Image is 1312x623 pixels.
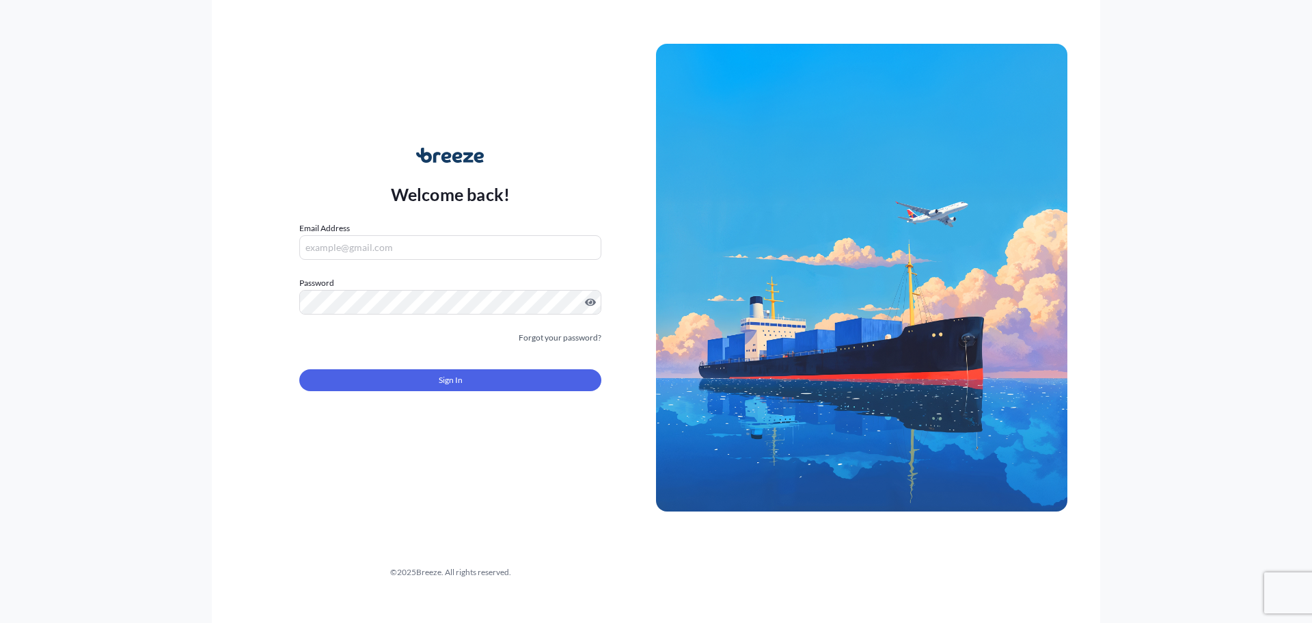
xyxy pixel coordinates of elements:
span: Sign In [439,373,463,387]
button: Show password [585,297,596,308]
button: Sign In [299,369,601,391]
div: © 2025 Breeze. All rights reserved. [245,566,656,579]
label: Email Address [299,222,350,235]
label: Password [299,276,601,290]
a: Forgot your password? [519,331,601,345]
input: example@gmail.com [299,235,601,260]
img: Ship illustration [656,44,1067,512]
p: Welcome back! [391,183,510,205]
